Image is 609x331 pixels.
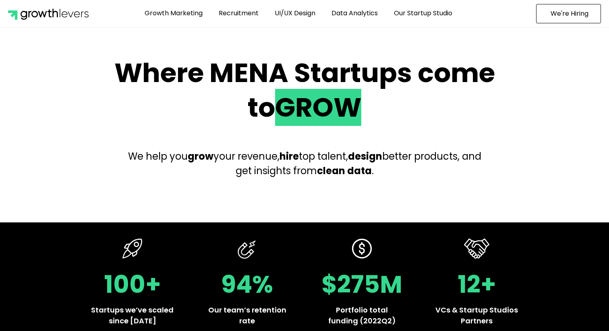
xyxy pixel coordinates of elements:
[280,150,299,163] b: hire
[317,164,372,177] b: clean data
[435,272,518,296] h2: 12+
[435,304,518,326] p: VCs & Startup Studios Partners
[551,10,588,17] span: We're Hiring
[269,4,321,23] a: UI/UX Design
[275,89,361,126] span: GROW
[91,272,174,296] h2: 100+
[91,304,174,326] p: Startups we’ve scaled since [DATE]
[213,4,265,23] a: Recruitment
[139,4,209,23] a: Growth Marketing
[348,150,382,163] b: design
[536,4,601,23] a: We're Hiring
[206,304,288,326] p: Our team’s retention rate
[105,56,504,125] h2: Where MENA Startups come to
[325,4,384,23] a: Data Analytics
[388,4,458,23] a: Our Startup Studio
[321,304,403,326] p: Portfolio total funding (2022Q2)
[206,272,288,296] h2: 94%
[321,272,403,296] h2: $275M
[97,4,500,23] nav: Menu
[188,150,213,163] b: grow
[121,149,488,178] p: We help you your revenue, top talent, better products, and get insights from .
